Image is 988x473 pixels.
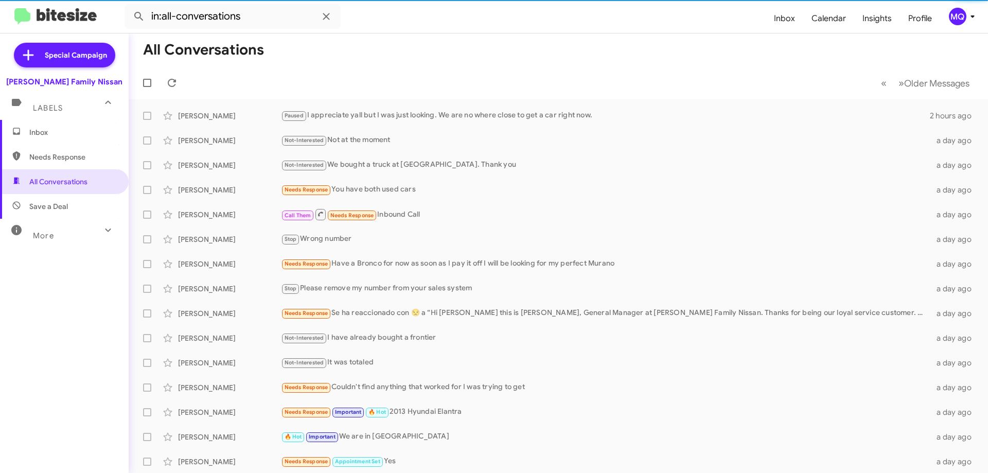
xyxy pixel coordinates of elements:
[178,457,281,467] div: [PERSON_NAME]
[281,208,930,221] div: Inbound Call
[281,332,930,344] div: I have already bought a frontier
[285,310,328,317] span: Needs Response
[178,259,281,269] div: [PERSON_NAME]
[766,4,803,33] a: Inbox
[281,406,930,418] div: 2013 Hyundai Elantra
[285,236,297,242] span: Stop
[29,152,117,162] span: Needs Response
[285,212,311,219] span: Call Them
[6,77,122,87] div: [PERSON_NAME] Family Nissan
[335,458,380,465] span: Appointment Set
[335,409,362,415] span: Important
[949,8,966,25] div: MQ
[178,135,281,146] div: [PERSON_NAME]
[285,186,328,193] span: Needs Response
[29,127,117,137] span: Inbox
[930,185,980,195] div: a day ago
[930,160,980,170] div: a day ago
[178,407,281,417] div: [PERSON_NAME]
[930,259,980,269] div: a day ago
[930,135,980,146] div: a day ago
[178,284,281,294] div: [PERSON_NAME]
[930,358,980,368] div: a day ago
[281,110,930,121] div: I appreciate yall but I was just looking. We are no where close to get a car right now.
[930,407,980,417] div: a day ago
[281,283,930,294] div: Please remove my number from your sales system
[285,359,324,366] span: Not-Interested
[281,134,930,146] div: Not at the moment
[898,77,904,90] span: »
[178,432,281,442] div: [PERSON_NAME]
[143,42,264,58] h1: All Conversations
[281,357,930,369] div: It was totaled
[281,184,930,196] div: You have both used cars
[178,209,281,220] div: [PERSON_NAME]
[281,456,930,467] div: Yes
[854,4,900,33] a: Insights
[281,381,930,393] div: Couldn't find anything that worked for I was trying to get
[930,432,980,442] div: a day ago
[45,50,107,60] span: Special Campaign
[281,159,930,171] div: We bought a truck at [GEOGRAPHIC_DATA]. Thank you
[330,212,374,219] span: Needs Response
[875,73,976,94] nav: Page navigation example
[940,8,977,25] button: MQ
[285,433,302,440] span: 🔥 Hot
[875,73,893,94] button: Previous
[29,201,68,212] span: Save a Deal
[281,258,930,270] div: Have a Bronco for now as soon as I pay it off I will be looking for my perfect Murano
[285,260,328,267] span: Needs Response
[904,78,969,89] span: Older Messages
[930,333,980,343] div: a day ago
[368,409,386,415] span: 🔥 Hot
[930,234,980,244] div: a day ago
[178,234,281,244] div: [PERSON_NAME]
[285,137,324,144] span: Not-Interested
[178,358,281,368] div: [PERSON_NAME]
[281,233,930,245] div: Wrong number
[285,384,328,391] span: Needs Response
[900,4,940,33] a: Profile
[178,160,281,170] div: [PERSON_NAME]
[930,209,980,220] div: a day ago
[285,285,297,292] span: Stop
[892,73,976,94] button: Next
[285,112,304,119] span: Paused
[178,111,281,121] div: [PERSON_NAME]
[803,4,854,33] a: Calendar
[285,162,324,168] span: Not-Interested
[178,333,281,343] div: [PERSON_NAME]
[33,231,54,240] span: More
[285,458,328,465] span: Needs Response
[178,308,281,319] div: [PERSON_NAME]
[33,103,63,113] span: Labels
[881,77,887,90] span: «
[930,284,980,294] div: a day ago
[29,177,87,187] span: All Conversations
[14,43,115,67] a: Special Campaign
[125,4,341,29] input: Search
[285,409,328,415] span: Needs Response
[281,431,930,443] div: We are in [GEOGRAPHIC_DATA]
[281,307,930,319] div: Se ha reaccionado con 😒 a “Hi [PERSON_NAME] this is [PERSON_NAME], General Manager at [PERSON_NAM...
[930,382,980,393] div: a day ago
[930,111,980,121] div: 2 hours ago
[178,185,281,195] div: [PERSON_NAME]
[930,308,980,319] div: a day ago
[930,457,980,467] div: a day ago
[285,335,324,341] span: Not-Interested
[309,433,336,440] span: Important
[178,382,281,393] div: [PERSON_NAME]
